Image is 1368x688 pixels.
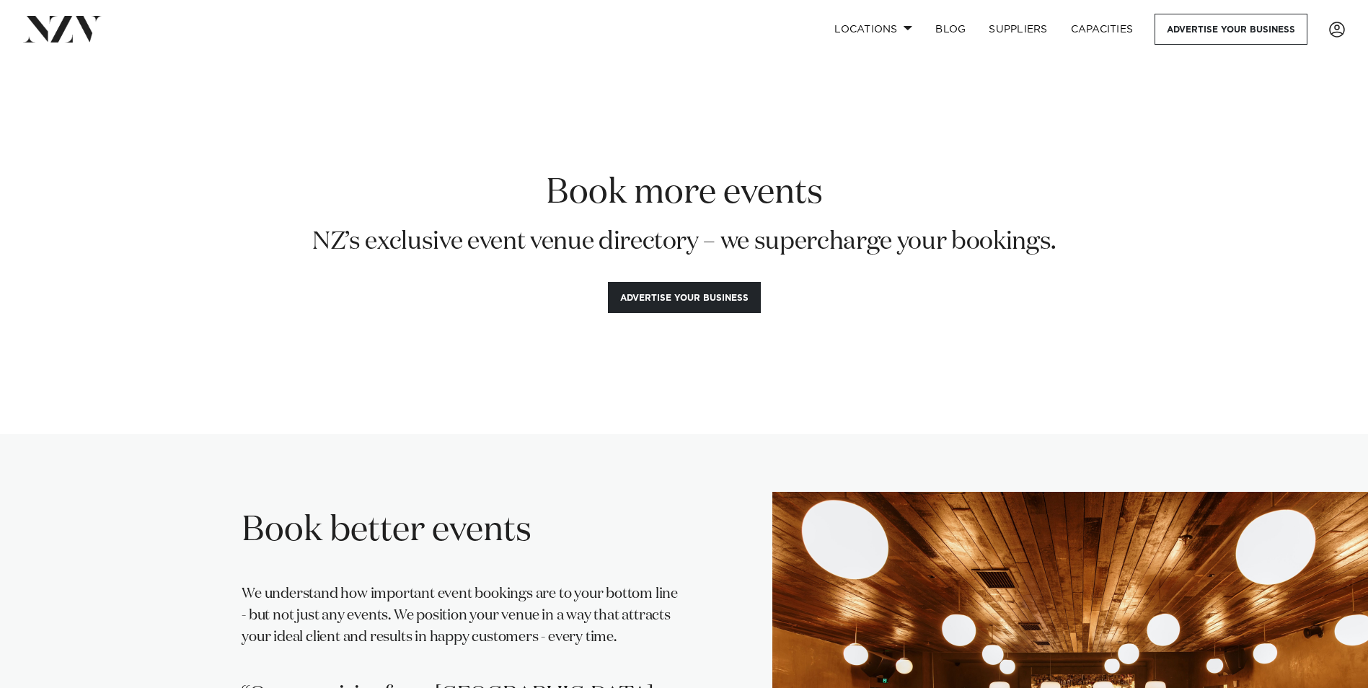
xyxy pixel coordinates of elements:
p: We understand how important event bookings are to your bottom line - but not just any events. We ... [242,583,684,648]
a: Locations [823,14,924,45]
a: BLOG [924,14,977,45]
h1: Book more events [165,171,1204,216]
img: nzv-logo.png [23,16,102,42]
a: Capacities [1059,14,1145,45]
a: Advertise your business [1155,14,1307,45]
p: NZ’s exclusive event venue directory – we supercharge your bookings. [165,227,1204,257]
button: Advertise your business [608,282,761,313]
h2: Book better events [242,508,684,553]
a: SUPPLIERS [977,14,1059,45]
